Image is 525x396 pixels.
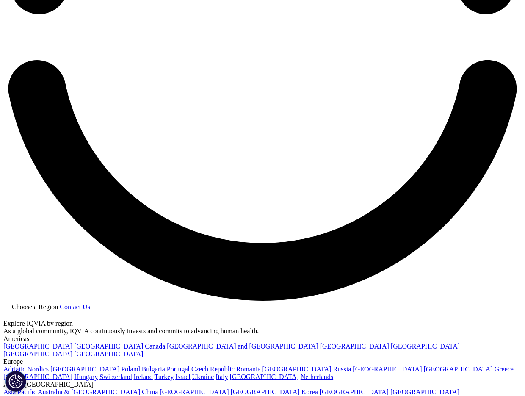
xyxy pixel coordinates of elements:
a: Ukraine [192,373,214,380]
div: Europe [3,358,522,366]
a: Italy [216,373,228,380]
a: Russia [333,366,351,373]
a: [GEOGRAPHIC_DATA] [391,343,460,350]
a: [GEOGRAPHIC_DATA] [262,366,332,373]
div: Asia & [GEOGRAPHIC_DATA] [3,381,522,388]
a: [GEOGRAPHIC_DATA] [50,366,119,373]
a: [GEOGRAPHIC_DATA] [230,373,299,380]
a: [GEOGRAPHIC_DATA] and [GEOGRAPHIC_DATA] [167,343,318,350]
a: [GEOGRAPHIC_DATA] [74,350,143,357]
div: Explore IQVIA by region [3,320,522,327]
a: Bulgaria [142,366,165,373]
a: Australia & [GEOGRAPHIC_DATA] [38,388,140,396]
a: [GEOGRAPHIC_DATA] [3,343,72,350]
span: Choose a Region [12,303,58,310]
a: Portugal [167,366,190,373]
a: Poland [121,366,140,373]
a: [GEOGRAPHIC_DATA] [3,373,72,380]
a: Greece [495,366,514,373]
a: [GEOGRAPHIC_DATA] [424,366,493,373]
a: [GEOGRAPHIC_DATA] [320,388,389,396]
a: Korea [301,388,318,396]
a: China [142,388,158,396]
a: Czech Republic [191,366,235,373]
a: Nordics [27,366,49,373]
a: [GEOGRAPHIC_DATA] [390,388,459,396]
a: Adriatic [3,366,25,373]
a: [GEOGRAPHIC_DATA] [3,350,72,357]
a: Asia Pacific [3,388,36,396]
a: [GEOGRAPHIC_DATA] [74,343,143,350]
a: [GEOGRAPHIC_DATA] [160,388,229,396]
div: As a global community, IQVIA continuously invests and commits to advancing human health. [3,327,522,335]
a: Switzerland [99,373,132,380]
a: Netherlands [301,373,333,380]
button: Cookies Settings [5,371,26,392]
div: Americas [3,335,522,343]
a: [GEOGRAPHIC_DATA] [231,388,300,396]
a: Ireland [134,373,153,380]
a: Israel [175,373,191,380]
a: Romania [236,366,261,373]
a: [GEOGRAPHIC_DATA] [353,366,422,373]
a: Canada [145,343,165,350]
a: [GEOGRAPHIC_DATA] [320,343,389,350]
a: Turkey [155,373,174,380]
a: Contact Us [60,303,90,310]
a: Hungary [74,373,98,380]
